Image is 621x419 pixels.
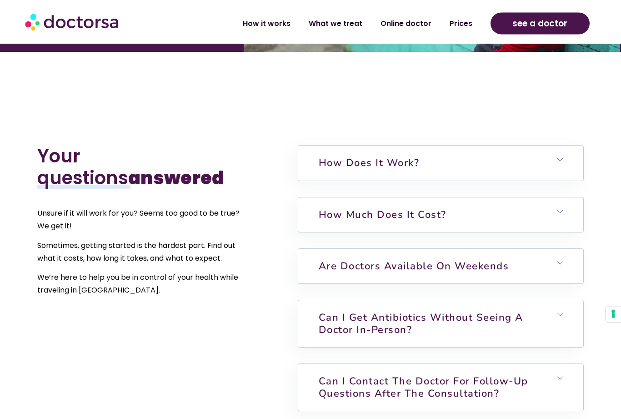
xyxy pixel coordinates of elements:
[128,166,224,191] b: answered
[319,156,420,170] a: How does it work?
[298,146,583,181] h6: How does it work?
[298,198,583,232] h6: How much does it cost?
[37,240,243,265] p: Sometimes, getting started is the hardest part. Find out what it costs, how long it takes, and wh...
[300,13,371,34] a: What we treat
[606,307,621,322] button: Your consent preferences for tracking technologies
[371,13,441,34] a: Online doctor
[298,301,583,348] h6: Can I get antibiotics without seeing a doctor in-person?
[165,13,481,34] nav: Menu
[37,207,243,233] p: Unsure if it will work for you? Seems too good to be true? We get it!
[37,146,243,189] h2: Your questions
[441,13,481,34] a: Prices
[491,13,590,35] a: see a doctor
[319,375,528,400] a: Can I contact the doctor for follow-up questions after the consultation?
[234,13,300,34] a: How it works
[319,208,446,222] a: How much does it cost?
[298,364,583,411] h6: Can I contact the doctor for follow-up questions after the consultation?
[298,249,583,284] h6: Are doctors available on weekends
[37,272,243,297] p: We’re here to help you be in control of your health while traveling in [GEOGRAPHIC_DATA].
[512,16,567,31] span: see a doctor
[319,311,523,337] a: Can I get antibiotics without seeing a doctor in-person?
[319,260,509,273] a: Are doctors available on weekends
